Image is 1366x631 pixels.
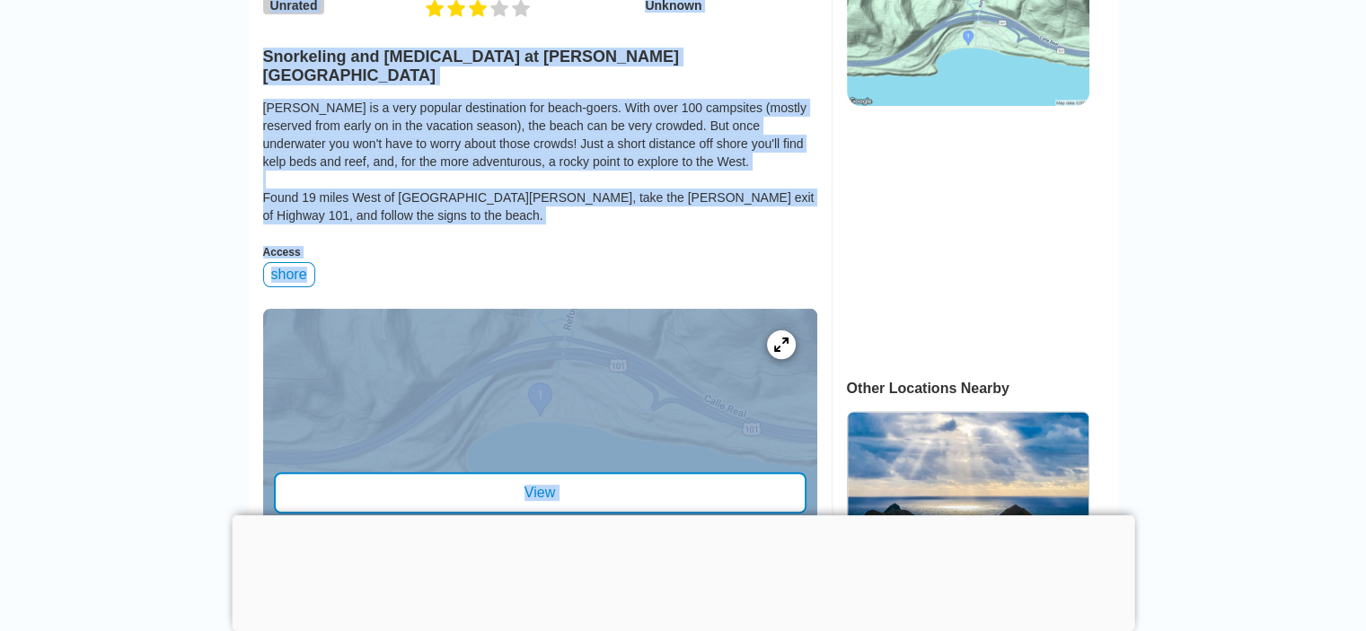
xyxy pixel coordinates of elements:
[263,99,817,224] div: [PERSON_NAME] is a very popular destination for beach-goers. With over 100 campsites (mostly rese...
[274,472,806,513] div: View
[263,37,817,85] h2: Snorkeling and [MEDICAL_DATA] at [PERSON_NAME][GEOGRAPHIC_DATA]
[232,515,1134,627] iframe: Advertisement
[847,381,1118,397] div: Other Locations Nearby
[263,246,817,259] div: Access
[263,262,315,287] div: shore
[263,309,817,524] a: entry mapView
